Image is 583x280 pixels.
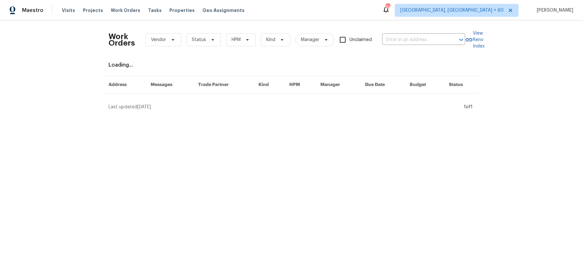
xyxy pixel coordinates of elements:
[301,37,319,43] span: Manager
[145,76,193,93] th: Messages
[360,76,405,93] th: Due Date
[109,62,474,68] div: Loading...
[109,104,462,110] div: Last updated
[148,8,162,13] span: Tasks
[232,37,241,43] span: HPM
[400,7,504,14] span: [GEOGRAPHIC_DATA], [GEOGRAPHIC_DATA] + 60
[151,37,166,43] span: Vendor
[192,37,206,43] span: Status
[111,7,140,14] span: Work Orders
[62,7,75,14] span: Visits
[284,76,315,93] th: HPM
[266,37,275,43] span: Kind
[83,7,103,14] span: Projects
[315,76,360,93] th: Manager
[109,33,135,46] h2: Work Orders
[457,35,466,44] button: Open
[349,37,372,43] span: Unclaimed
[405,76,444,93] th: Budget
[202,7,245,14] span: Geo Assignments
[193,76,254,93] th: Trade Partner
[382,35,447,45] input: Enter in an address
[444,76,480,93] th: Status
[137,105,151,109] span: [DATE]
[22,7,43,14] span: Maestro
[534,7,573,14] span: [PERSON_NAME]
[253,76,284,93] th: Kind
[464,104,473,110] div: 1 of 1
[169,7,195,14] span: Properties
[465,30,485,49] a: View Reno Index
[385,4,390,10] div: 646
[103,76,145,93] th: Address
